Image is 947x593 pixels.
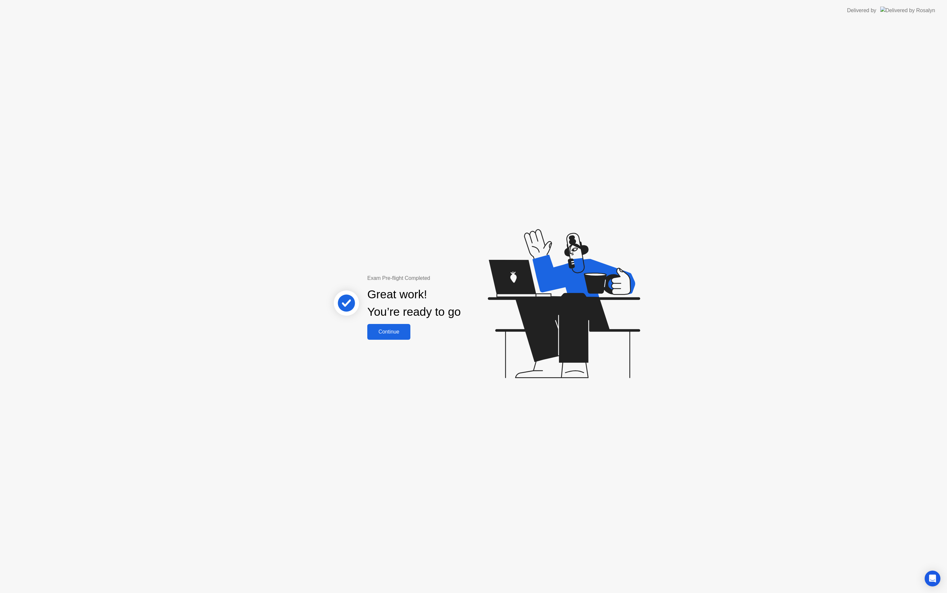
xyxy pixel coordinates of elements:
[880,7,935,14] img: Delivered by Rosalyn
[369,329,408,335] div: Continue
[367,324,410,340] button: Continue
[367,274,503,282] div: Exam Pre-flight Completed
[847,7,876,14] div: Delivered by
[367,286,461,321] div: Great work! You’re ready to go
[925,571,940,586] div: Open Intercom Messenger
